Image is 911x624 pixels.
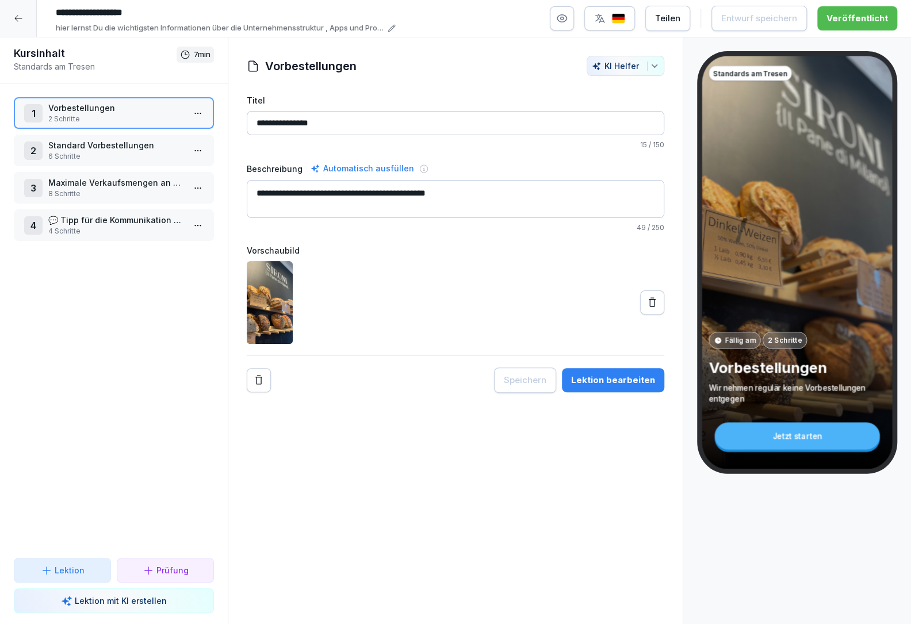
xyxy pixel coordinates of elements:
[494,367,556,393] button: Speichern
[24,216,43,235] div: 4
[48,139,184,151] p: Standard Vorbestellungen
[14,172,214,204] div: 3Maximale Verkaufsmengen an Kund*innen8 Schritte
[713,68,787,78] p: Standards am Tresen
[56,22,384,34] p: hier lernst Du die wichtigsten Informationen über die Unternehmensstruktur , Apps und Prozesse
[14,558,111,583] button: Lektion
[637,223,646,232] span: 49
[640,140,647,149] span: 15
[156,564,189,576] p: Prüfung
[24,141,43,160] div: 2
[709,358,885,377] p: Vorbestellungen
[48,214,184,226] p: 💬 Tipp für die Kommunikation mit Kund*innen
[117,558,214,583] button: Prüfung
[24,104,43,122] div: 1
[709,382,885,404] p: Wir nehmen regulär keine Vorbestellungen entgegen
[721,12,797,25] div: Entwurf speichern
[725,335,755,346] p: Fällig am
[48,177,184,189] p: Maximale Verkaufsmengen an Kund*innen
[587,56,664,76] button: KI Helfer
[504,374,546,386] div: Speichern
[48,114,184,124] p: 2 Schritte
[247,163,303,175] label: Beschreibung
[571,374,655,386] div: Lektion bearbeiten
[768,335,802,346] p: 2 Schritte
[247,244,664,257] label: Vorschaubild
[308,162,416,175] div: Automatisch ausfüllen
[247,261,293,344] img: qq1wxcqlq9yhas2lsa4gtrlq.png
[48,189,184,199] p: 8 Schritte
[611,13,625,24] img: de.svg
[247,223,664,233] p: / 250
[826,12,888,25] div: Veröffentlicht
[75,595,167,607] p: Lektion mit KI erstellen
[714,422,879,449] div: Jetzt starten
[562,368,664,392] button: Lektion bearbeiten
[14,209,214,241] div: 4💬 Tipp für die Kommunikation mit Kund*innen4 Schritte
[247,94,664,106] label: Titel
[14,47,177,60] h1: Kursinhalt
[194,49,210,60] p: 7 min
[655,12,680,25] div: Teilen
[48,102,184,114] p: Vorbestellungen
[14,135,214,166] div: 2Standard Vorbestellungen6 Schritte
[55,564,85,576] p: Lektion
[48,151,184,162] p: 6 Schritte
[817,6,897,30] button: Veröffentlicht
[645,6,690,31] button: Teilen
[247,368,271,392] button: Remove
[24,179,43,197] div: 3
[48,226,184,236] p: 4 Schritte
[592,61,659,71] div: KI Helfer
[265,58,357,75] h1: Vorbestellungen
[711,6,807,31] button: Entwurf speichern
[14,60,177,72] p: Standards am Tresen
[14,97,214,129] div: 1Vorbestellungen2 Schritte
[14,588,214,613] button: Lektion mit KI erstellen
[247,140,664,150] p: / 150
